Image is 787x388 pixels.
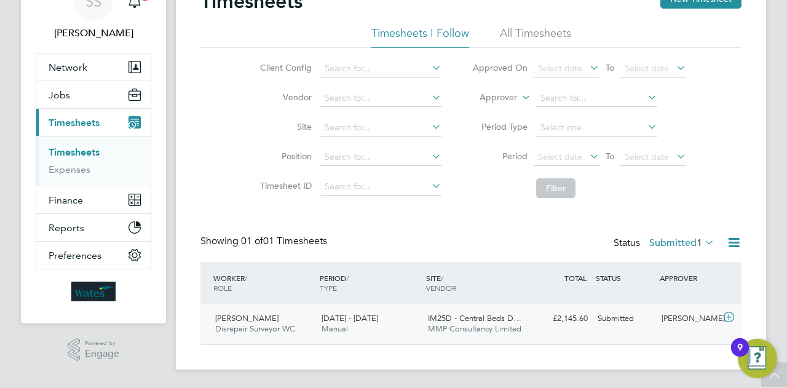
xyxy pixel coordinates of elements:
[85,349,119,359] span: Engage
[536,178,575,198] button: Filter
[49,117,100,129] span: Timesheets
[317,267,423,299] div: PERIOD
[428,313,521,323] span: IM25D - Central Beds D…
[472,151,528,162] label: Period
[36,186,151,213] button: Finance
[738,339,777,378] button: Open Resource Center, 9 new notifications
[320,149,441,166] input: Search for...
[428,323,521,334] span: MMP Consultancy Limited
[322,323,348,334] span: Manual
[213,283,232,293] span: ROLE
[593,267,657,289] div: STATUS
[215,323,295,334] span: Disrepair Surveyor WC
[49,222,84,234] span: Reports
[423,267,529,299] div: SITE
[68,338,120,362] a: Powered byEngage
[320,178,441,196] input: Search for...
[200,235,330,248] div: Showing
[36,242,151,269] button: Preferences
[649,237,714,249] label: Submitted
[256,92,312,103] label: Vendor
[36,214,151,241] button: Reports
[320,119,441,137] input: Search for...
[657,267,721,289] div: APPROVER
[256,62,312,73] label: Client Config
[36,282,151,301] a: Go to home page
[36,26,151,41] span: Summer Sampson
[256,180,312,191] label: Timesheet ID
[49,146,100,158] a: Timesheets
[371,26,469,48] li: Timesheets I Follow
[49,164,90,175] a: Expenses
[256,151,312,162] label: Position
[85,338,119,349] span: Powered by
[210,267,317,299] div: WORKER
[49,250,101,261] span: Preferences
[472,121,528,132] label: Period Type
[538,151,582,162] span: Select date
[49,89,70,101] span: Jobs
[602,60,618,76] span: To
[49,61,87,73] span: Network
[593,309,657,329] div: Submitted
[536,90,657,107] input: Search for...
[500,26,571,48] li: All Timesheets
[426,283,456,293] span: VENDOR
[536,119,657,137] input: Select one
[625,63,669,74] span: Select date
[529,309,593,329] div: £2,145.60
[564,273,587,283] span: TOTAL
[215,313,279,323] span: [PERSON_NAME]
[36,53,151,81] button: Network
[472,62,528,73] label: Approved On
[245,273,247,283] span: /
[320,60,441,77] input: Search for...
[538,63,582,74] span: Select date
[36,109,151,136] button: Timesheets
[737,347,743,363] div: 9
[657,309,721,329] div: [PERSON_NAME]
[462,92,517,104] label: Approver
[241,235,263,247] span: 01 of
[49,194,83,206] span: Finance
[71,282,116,301] img: wates-logo-retina.png
[346,273,349,283] span: /
[36,136,151,186] div: Timesheets
[241,235,327,247] span: 01 Timesheets
[614,235,717,252] div: Status
[320,90,441,107] input: Search for...
[602,148,618,164] span: To
[625,151,669,162] span: Select date
[320,283,337,293] span: TYPE
[441,273,443,283] span: /
[256,121,312,132] label: Site
[697,237,702,249] span: 1
[36,81,151,108] button: Jobs
[322,313,378,323] span: [DATE] - [DATE]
